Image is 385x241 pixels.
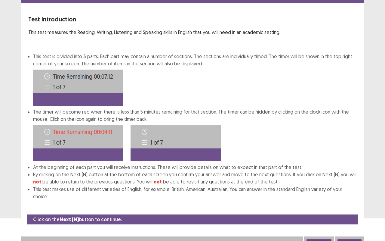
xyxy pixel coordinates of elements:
[33,70,123,106] img: Time-image
[154,179,162,185] strong: not
[33,171,357,186] li: By clicking on the Next (N) button at the bottom of each screen you confirm your answer and move ...
[33,186,357,200] li: This test makes use of different varieties of English, for example, British, American, Australian...
[33,125,123,161] img: Time-image
[33,216,122,223] p: Click on the button to continue.
[28,15,357,24] p: Test Introduction
[33,179,41,185] strong: not
[33,164,357,171] li: At the beginning of each part you will receive instructions. These will provide details on what t...
[28,29,357,36] p: This test measures the Reading, Writing, Listening and Speaking skills in English that you will n...
[60,216,79,223] strong: Next (N)
[33,53,357,106] li: This test is divided into 3 parts. Each part may contain a number of sections. The sections are i...
[33,108,357,164] li: The timer will become red when there is less than 5 minutes remaining for that section. The timer...
[131,125,221,161] img: Time-image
